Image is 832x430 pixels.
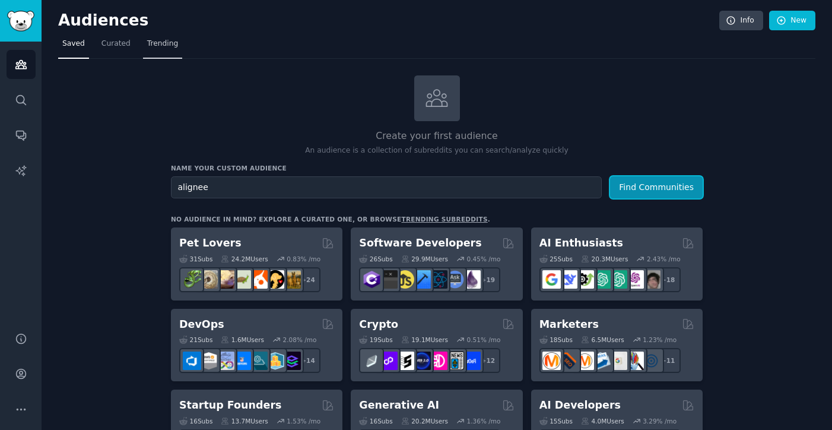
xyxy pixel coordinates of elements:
a: Info [719,11,763,31]
h2: DevOps [179,317,224,332]
a: New [769,11,815,31]
div: 24.2M Users [221,255,268,263]
div: 26 Sub s [359,255,392,263]
img: AWS_Certified_Experts [199,352,218,370]
h2: Crypto [359,317,398,332]
a: Saved [58,34,89,59]
div: 0.51 % /mo [467,336,501,344]
img: OnlineMarketing [642,352,660,370]
h2: Startup Founders [179,398,281,413]
img: dogbreed [282,270,301,289]
div: + 18 [656,267,681,292]
div: 1.53 % /mo [287,417,320,425]
img: Emailmarketing [592,352,611,370]
p: An audience is a collection of subreddits you can search/analyze quickly [171,146,703,156]
div: 25 Sub s [539,255,573,263]
div: + 19 [475,267,500,292]
img: GoogleGeminiAI [542,270,561,289]
img: defi_ [462,352,481,370]
div: 18 Sub s [539,336,573,344]
img: DevOpsLinks [233,352,251,370]
img: AskMarketing [576,352,594,370]
img: aws_cdk [266,352,284,370]
img: MarketingResearch [625,352,644,370]
h2: Marketers [539,317,599,332]
div: 0.45 % /mo [467,255,501,263]
img: CryptoNews [446,352,464,370]
img: herpetology [183,270,201,289]
h2: AI Developers [539,398,621,413]
img: OpenAIDev [625,270,644,289]
img: ethstaker [396,352,414,370]
img: AskComputerScience [446,270,464,289]
div: 15 Sub s [539,417,573,425]
div: + 24 [296,267,320,292]
a: trending subreddits [401,216,487,223]
div: 1.36 % /mo [467,417,501,425]
div: + 11 [656,348,681,373]
div: 1.23 % /mo [643,336,677,344]
img: iOSProgramming [412,270,431,289]
img: csharp [363,270,381,289]
img: GummySearch logo [7,11,34,31]
div: 4.0M Users [581,417,624,425]
div: No audience in mind? Explore a curated one, or browse . [171,215,490,223]
div: 19 Sub s [359,336,392,344]
div: 6.5M Users [581,336,624,344]
img: turtle [233,270,251,289]
h2: AI Enthusiasts [539,236,623,251]
img: content_marketing [542,352,561,370]
img: software [379,270,398,289]
div: 2.43 % /mo [647,255,681,263]
a: Trending [143,34,182,59]
img: reactnative [429,270,447,289]
h3: Name your custom audience [171,164,703,172]
img: PlatformEngineers [282,352,301,370]
div: 21 Sub s [179,336,212,344]
img: platformengineering [249,352,268,370]
img: web3 [412,352,431,370]
div: 0.83 % /mo [287,255,320,263]
h2: Audiences [58,11,719,30]
img: leopardgeckos [216,270,234,289]
div: + 14 [296,348,320,373]
div: 13.7M Users [221,417,268,425]
h2: Software Developers [359,236,481,251]
img: bigseo [559,352,577,370]
div: 19.1M Users [401,336,448,344]
img: azuredevops [183,352,201,370]
div: 31 Sub s [179,255,212,263]
img: AItoolsCatalog [576,270,594,289]
img: ballpython [199,270,218,289]
img: chatgpt_prompts_ [609,270,627,289]
button: Find Communities [610,176,703,198]
input: Pick a short name, like "Digital Marketers" or "Movie-Goers" [171,176,602,198]
img: ArtificalIntelligence [642,270,660,289]
h2: Pet Lovers [179,236,242,251]
h2: Create your first audience [171,129,703,144]
img: PetAdvice [266,270,284,289]
img: cockatiel [249,270,268,289]
img: ethfinance [363,352,381,370]
div: + 12 [475,348,500,373]
img: chatgpt_promptDesign [592,270,611,289]
span: Trending [147,39,178,49]
div: 20.2M Users [401,417,448,425]
img: learnjavascript [396,270,414,289]
div: 29.9M Users [401,255,448,263]
img: DeepSeek [559,270,577,289]
img: defiblockchain [429,352,447,370]
span: Curated [101,39,131,49]
img: 0xPolygon [379,352,398,370]
span: Saved [62,39,85,49]
div: 16 Sub s [179,417,212,425]
h2: Generative AI [359,398,439,413]
img: Docker_DevOps [216,352,234,370]
img: googleads [609,352,627,370]
a: Curated [97,34,135,59]
div: 1.6M Users [221,336,264,344]
img: elixir [462,270,481,289]
div: 2.08 % /mo [283,336,317,344]
div: 16 Sub s [359,417,392,425]
div: 20.3M Users [581,255,628,263]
